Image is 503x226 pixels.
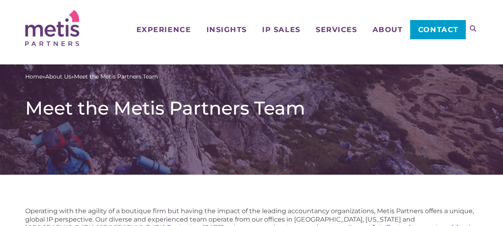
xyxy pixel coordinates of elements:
[25,73,42,81] a: Home
[410,20,466,39] a: Contact
[74,73,158,81] span: Meet the Metis Partners Team
[25,73,158,81] span: » »
[25,10,79,46] img: Metis Partners
[136,26,191,33] span: Experience
[262,26,300,33] span: IP Sales
[45,73,71,81] a: About Us
[206,26,247,33] span: Insights
[373,26,403,33] span: About
[25,97,478,119] h1: Meet the Metis Partners Team
[418,26,459,33] span: Contact
[316,26,357,33] span: Services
